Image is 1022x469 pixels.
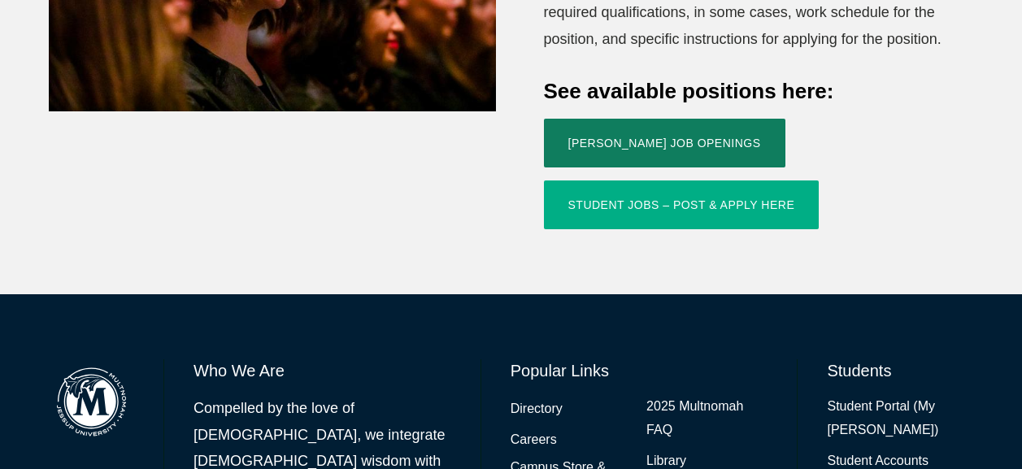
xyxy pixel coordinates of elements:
[49,359,134,445] img: Multnomah Campus of Jessup University logo
[544,119,785,167] a: [PERSON_NAME] Job Openings
[827,395,973,442] a: Student Portal (My [PERSON_NAME])
[827,359,973,382] h6: Students
[544,76,974,106] h4: See available positions here:
[511,359,768,382] h6: Popular Links
[194,359,451,382] h6: Who We Are
[511,397,563,421] a: Directory
[544,180,820,229] a: Student Jobs – Post & Apply Here
[511,428,557,452] a: Careers
[646,395,768,442] a: 2025 Multnomah FAQ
